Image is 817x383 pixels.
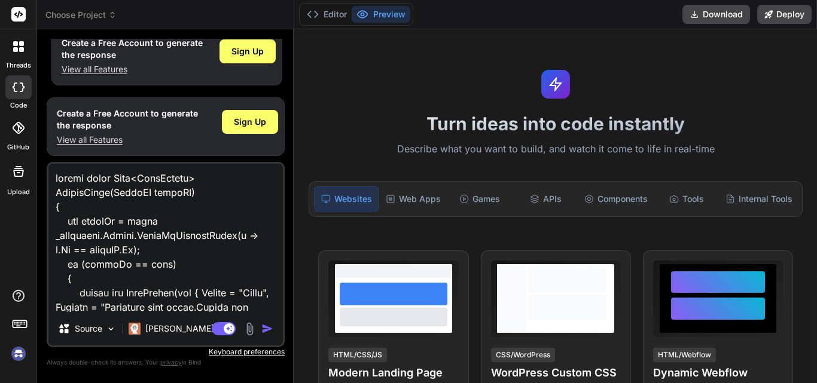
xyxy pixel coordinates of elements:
[160,359,182,366] span: privacy
[653,348,716,362] div: HTML/Webflow
[234,116,266,128] span: Sign Up
[7,187,30,197] label: Upload
[328,364,458,381] h4: Modern Landing Page
[580,186,653,212] div: Components
[231,45,264,57] span: Sign Up
[7,142,29,152] label: GitHub
[145,323,234,335] p: [PERSON_NAME] 4 S..
[47,347,285,357] p: Keyboard preferences
[655,186,718,212] div: Tools
[106,324,116,334] img: Pick Models
[352,6,410,23] button: Preview
[75,323,102,335] p: Source
[314,186,379,212] div: Websites
[129,323,141,335] img: Claude 4 Sonnet
[328,348,387,362] div: HTML/CSS/JS
[448,186,511,212] div: Games
[5,60,31,71] label: threads
[8,344,29,364] img: signin
[491,348,555,362] div: CSS/WordPress
[57,108,198,131] h1: Create a Free Account to generate the response
[302,6,352,23] button: Editor
[261,323,273,335] img: icon
[62,63,203,75] p: View all Features
[243,322,257,336] img: attachment
[10,100,27,111] label: code
[301,113,810,134] h1: Turn ideas into code instantly
[48,164,283,312] textarea: loremi dolor Sita<ConsEctetu> AdipisCinge(SeddoEI tempoRI) { utl etdolOr = magna _alIquaeni.Admin...
[757,5,812,24] button: Deploy
[62,37,203,61] h1: Create a Free Account to generate the response
[381,186,446,212] div: Web Apps
[301,142,810,157] p: Describe what you want to build, and watch it come to life in real-time
[514,186,577,212] div: APIs
[45,9,117,21] span: Choose Project
[682,5,750,24] button: Download
[57,134,198,146] p: View all Features
[491,364,621,381] h4: WordPress Custom CSS
[47,357,285,368] p: Always double-check its answers. Your in Bind
[721,186,797,212] div: Internal Tools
